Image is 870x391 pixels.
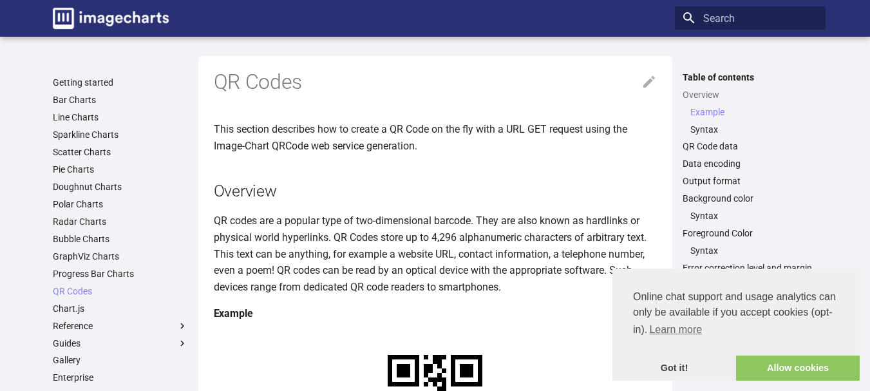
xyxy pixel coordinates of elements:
label: Reference [53,320,188,332]
a: Progress Bar Charts [53,268,188,280]
h1: QR Codes [214,69,657,96]
a: Image-Charts documentation [48,3,174,34]
label: Table of contents [675,72,826,83]
a: learn more about cookies [647,320,704,339]
a: Syntax [690,245,818,256]
a: Syntax [690,210,818,222]
div: cookieconsent [612,269,860,381]
input: Search [675,6,826,30]
img: logo [53,8,169,29]
p: This section describes how to create a QR Code on the fly with a URL GET request using the Image-... [214,121,657,154]
a: QR Code data [683,140,818,152]
a: Overview [683,89,818,100]
a: Doughnut Charts [53,181,188,193]
nav: Foreground Color [683,245,818,256]
nav: Background color [683,210,818,222]
a: Sparkline Charts [53,129,188,140]
a: Example [690,106,818,118]
a: Output format [683,175,818,187]
a: Syntax [690,124,818,135]
a: Bar Charts [53,94,188,106]
a: Error correction level and margin [683,262,818,274]
p: QR codes are a popular type of two-dimensional barcode. They are also known as hardlinks or physi... [214,213,657,295]
a: allow cookies [736,356,860,381]
a: Background color [683,193,818,204]
a: Bubble Charts [53,233,188,245]
a: GraphViz Charts [53,251,188,262]
a: Enterprise [53,372,188,383]
a: Pie Charts [53,164,188,175]
a: Line Charts [53,111,188,123]
a: Scatter Charts [53,146,188,158]
a: Data encoding [683,158,818,169]
a: Getting started [53,77,188,88]
a: Foreground Color [683,227,818,239]
a: dismiss cookie message [612,356,736,381]
a: Gallery [53,354,188,366]
a: QR Codes [53,285,188,297]
label: Guides [53,338,188,349]
nav: Overview [683,106,818,135]
a: Radar Charts [53,216,188,227]
h4: Example [214,305,657,322]
a: Polar Charts [53,198,188,210]
nav: Table of contents [675,72,826,274]
span: Online chat support and usage analytics can only be available if you accept cookies (opt-in). [633,289,839,339]
a: Chart.js [53,303,188,314]
h2: Overview [214,180,657,202]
